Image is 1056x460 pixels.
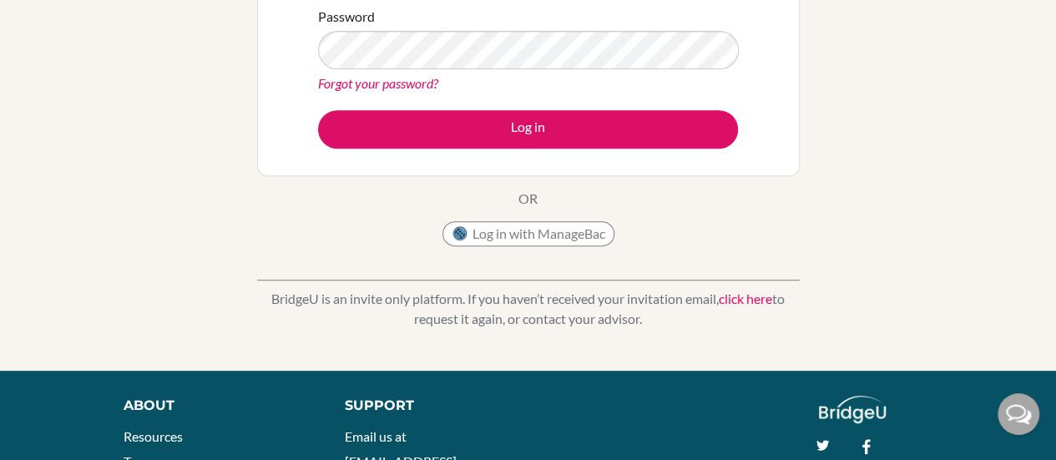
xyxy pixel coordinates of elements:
[124,396,307,416] div: About
[124,428,183,444] a: Resources
[442,221,614,246] button: Log in with ManageBac
[318,75,438,91] a: Forgot your password?
[345,396,512,416] div: Support
[318,7,375,27] label: Password
[318,110,738,149] button: Log in
[257,289,800,329] p: BridgeU is an invite only platform. If you haven’t received your invitation email, to request it ...
[719,291,772,306] a: click here
[819,396,887,423] img: logo_white@2x-f4f0deed5e89b7ecb1c2cc34c3e3d731f90f0f143d5ea2071677605dd97b5244.png
[518,189,538,209] p: OR
[38,12,72,27] span: Help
